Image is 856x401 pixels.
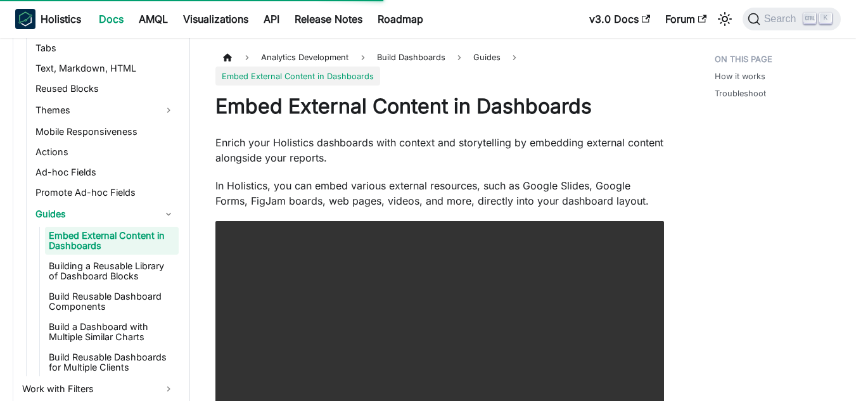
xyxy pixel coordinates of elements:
a: Build Reusable Dashboard Components [45,288,179,315]
a: Text, Markdown, HTML [32,60,179,77]
a: Release Notes [287,9,370,29]
span: Analytics Development [255,48,355,67]
a: Work with Filters [18,379,179,399]
span: Guides [467,48,507,67]
a: Actions [32,143,179,161]
a: Forum [658,9,714,29]
img: Holistics [15,9,35,29]
span: Embed External Content in Dashboards [215,67,380,85]
a: Visualizations [176,9,256,29]
a: Roadmap [370,9,431,29]
a: Promote Ad-hoc Fields [32,184,179,201]
a: Embed External Content in Dashboards [45,227,179,255]
a: AMQL [131,9,176,29]
a: Docs [91,9,131,29]
button: Switch between dark and light mode (currently light mode) [715,9,735,29]
h1: Embed External Content in Dashboards [215,94,664,119]
a: Build Reusable Dashboards for Multiple Clients [45,348,179,376]
a: v3.0 Docs [582,9,658,29]
a: Tabs [32,39,179,57]
button: Search (Ctrl+K) [743,8,841,30]
a: Build a Dashboard with Multiple Similar Charts [45,318,179,346]
a: API [256,9,287,29]
a: Building a Reusable Library of Dashboard Blocks [45,257,179,285]
p: Enrich your Holistics dashboards with context and storytelling by embedding external content alon... [215,135,664,165]
span: Build Dashboards [371,48,452,67]
a: Guides [32,204,179,224]
a: How it works [715,70,765,82]
a: Troubleshoot [715,87,766,99]
a: Reused Blocks [32,80,179,98]
kbd: K [819,13,832,24]
a: Themes [32,100,179,120]
span: Search [760,13,804,25]
a: Home page [215,48,240,67]
nav: Breadcrumbs [215,48,664,86]
a: HolisticsHolistics [15,9,81,29]
a: Mobile Responsiveness [32,123,179,141]
p: In Holistics, you can embed various external resources, such as Google Slides, Google Forms, FigJ... [215,178,664,208]
b: Holistics [41,11,81,27]
a: Ad-hoc Fields [32,163,179,181]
